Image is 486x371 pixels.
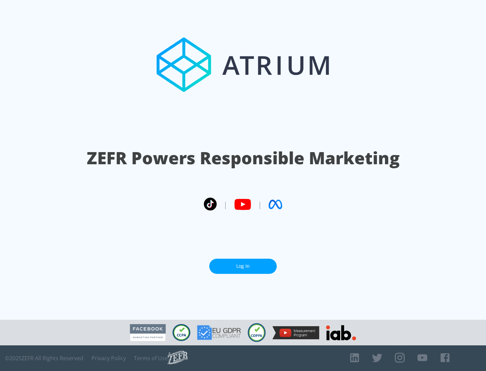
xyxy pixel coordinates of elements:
span: | [223,199,227,209]
a: Privacy Policy [91,355,126,362]
img: Facebook Marketing Partner [130,324,166,341]
span: | [258,199,262,209]
img: CCPA Compliant [172,324,190,341]
img: YouTube Measurement Program [272,326,319,339]
span: © 2025 ZEFR All Rights Reserved [5,355,83,362]
a: Terms of Use [134,355,168,362]
a: Log In [209,259,277,274]
img: COPPA Compliant [248,323,266,342]
h1: ZEFR Powers Responsible Marketing [87,146,400,170]
img: GDPR Compliant [197,325,241,340]
img: IAB [326,325,356,340]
